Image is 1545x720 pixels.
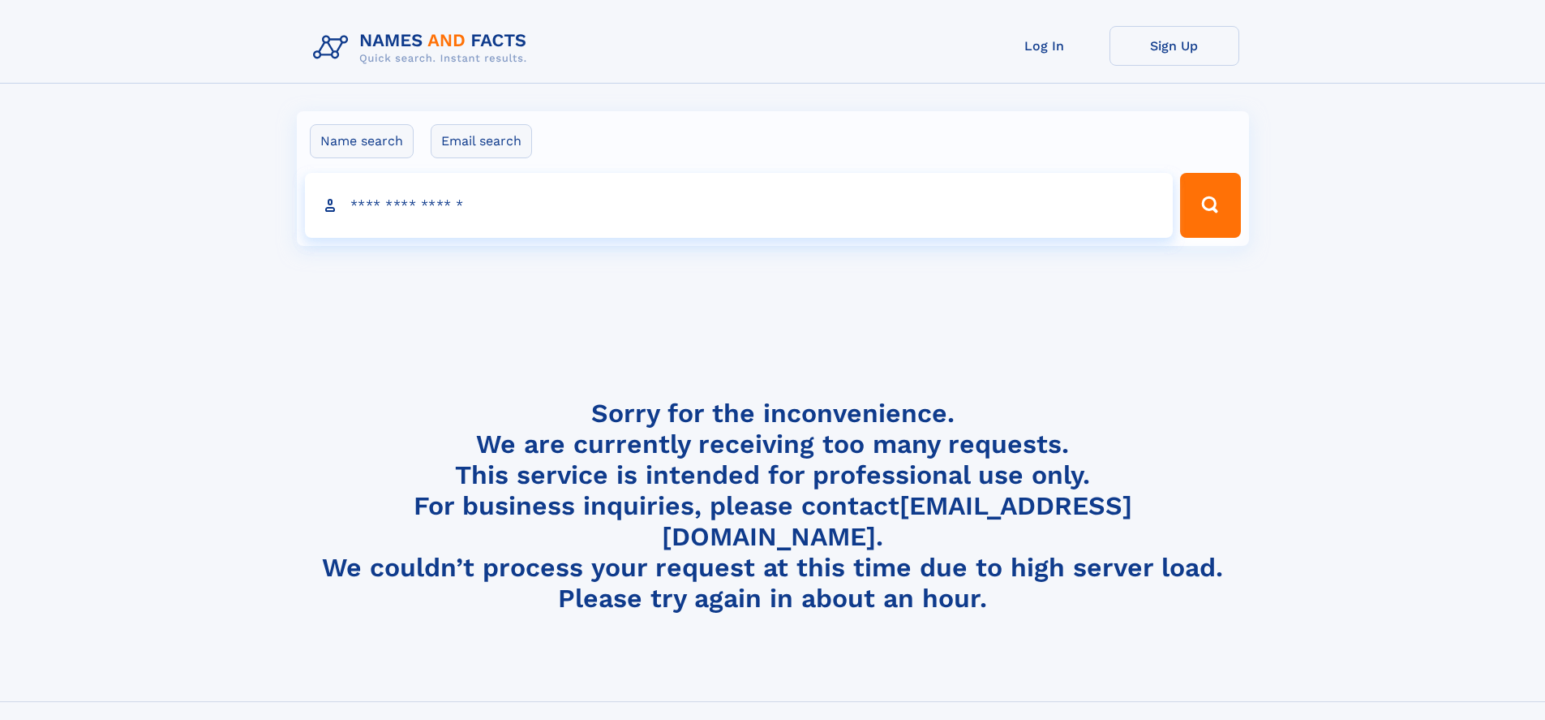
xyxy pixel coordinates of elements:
[307,26,540,70] img: Logo Names and Facts
[662,490,1132,552] a: [EMAIL_ADDRESS][DOMAIN_NAME]
[1109,26,1239,66] a: Sign Up
[1180,173,1240,238] button: Search Button
[980,26,1109,66] a: Log In
[310,124,414,158] label: Name search
[307,398,1239,614] h4: Sorry for the inconvenience. We are currently receiving too many requests. This service is intend...
[305,173,1174,238] input: search input
[431,124,532,158] label: Email search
